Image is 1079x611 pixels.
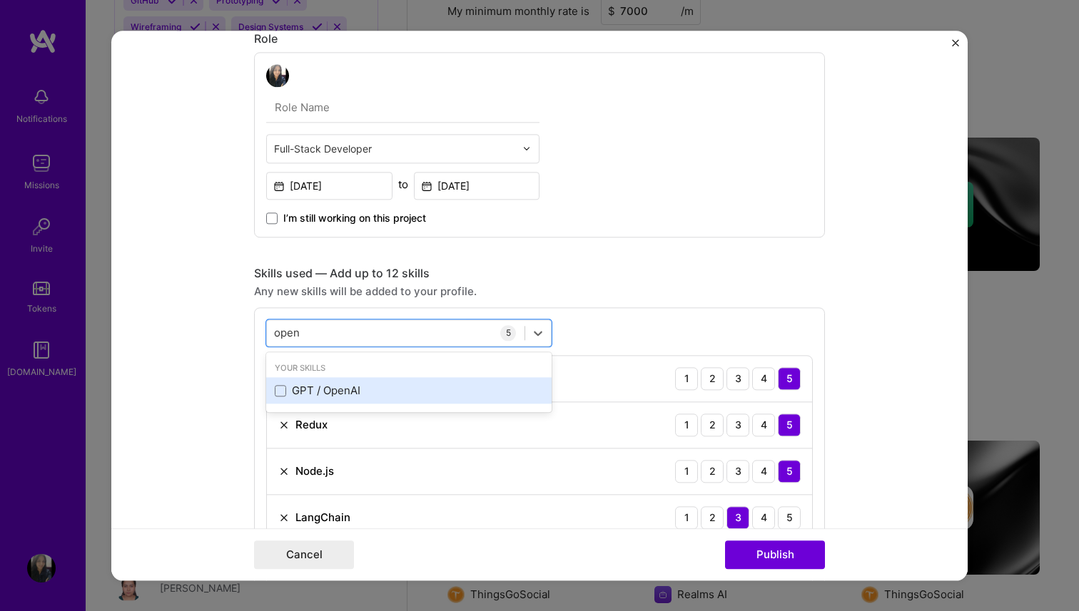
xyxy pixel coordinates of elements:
div: LangChain [295,510,350,525]
div: 2 [701,414,724,436]
div: Any new skills will be added to your profile. [254,284,825,299]
img: Remove [278,466,290,477]
span: I’m still working on this project [283,211,426,225]
div: 3 [726,414,749,436]
div: Redux [295,417,328,432]
div: 5 [778,506,801,529]
div: 2 [701,506,724,529]
div: 3 [726,460,749,483]
div: GPT / OpenAI [275,384,543,399]
div: Role [254,31,825,46]
div: 5 [778,367,801,390]
div: Skills used — Add up to 12 skills [254,266,825,281]
div: 4 [752,414,775,436]
input: Date [266,172,392,200]
input: Date [414,172,540,200]
img: drop icon [522,144,531,153]
div: Your Skills [266,361,552,376]
div: 1 [675,506,698,529]
img: Remove [278,512,290,523]
img: Remove [278,419,290,431]
div: 3 [726,367,749,390]
div: 1 [675,367,698,390]
button: Close [952,39,959,54]
div: 5 [778,414,801,436]
div: 5 [500,325,516,341]
div: 1 [675,460,698,483]
input: Role Name [266,93,539,123]
div: 2 [701,367,724,390]
div: 3 [726,506,749,529]
div: 4 [752,506,775,529]
div: 4 [752,367,775,390]
div: 1 [675,414,698,436]
div: 4 [752,460,775,483]
div: 2 [701,460,724,483]
button: Publish [725,540,825,569]
div: Node.js [295,463,334,478]
button: Cancel [254,540,354,569]
div: to [398,177,408,192]
div: 5 [778,460,801,483]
